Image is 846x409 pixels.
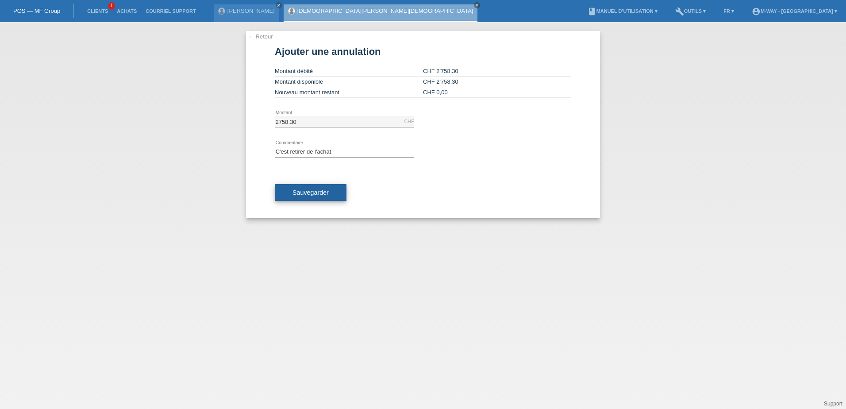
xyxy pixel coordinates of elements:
[275,66,423,77] td: Montant débité
[747,8,842,14] a: account_circlem-way - [GEOGRAPHIC_DATA] ▾
[83,8,112,14] a: Clients
[248,33,273,40] a: ← Retour
[824,401,842,407] a: Support
[112,8,141,14] a: Achats
[752,7,761,16] i: account_circle
[277,3,281,8] i: close
[423,78,458,85] span: CHF 2'758.30
[675,7,684,16] i: build
[275,46,571,57] h1: Ajouter une annulation
[719,8,738,14] a: FR ▾
[292,189,329,196] span: Sauvegarder
[423,68,458,74] span: CHF 2'758.30
[423,89,448,96] span: CHF 0,00
[276,2,282,8] a: close
[108,2,115,10] span: 1
[13,8,60,14] a: POS — MF Group
[404,119,414,124] div: CHF
[297,8,473,14] a: [DEMOGRAPHIC_DATA][PERSON_NAME][DEMOGRAPHIC_DATA]
[275,87,423,98] td: Nouveau montant restant
[588,7,596,16] i: book
[141,8,200,14] a: Courriel Support
[583,8,662,14] a: bookManuel d’utilisation ▾
[275,77,423,87] td: Montant disponible
[227,8,275,14] a: [PERSON_NAME]
[671,8,710,14] a: buildOutils ▾
[275,184,346,201] button: Sauvegarder
[475,3,479,8] i: close
[474,2,480,8] a: close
